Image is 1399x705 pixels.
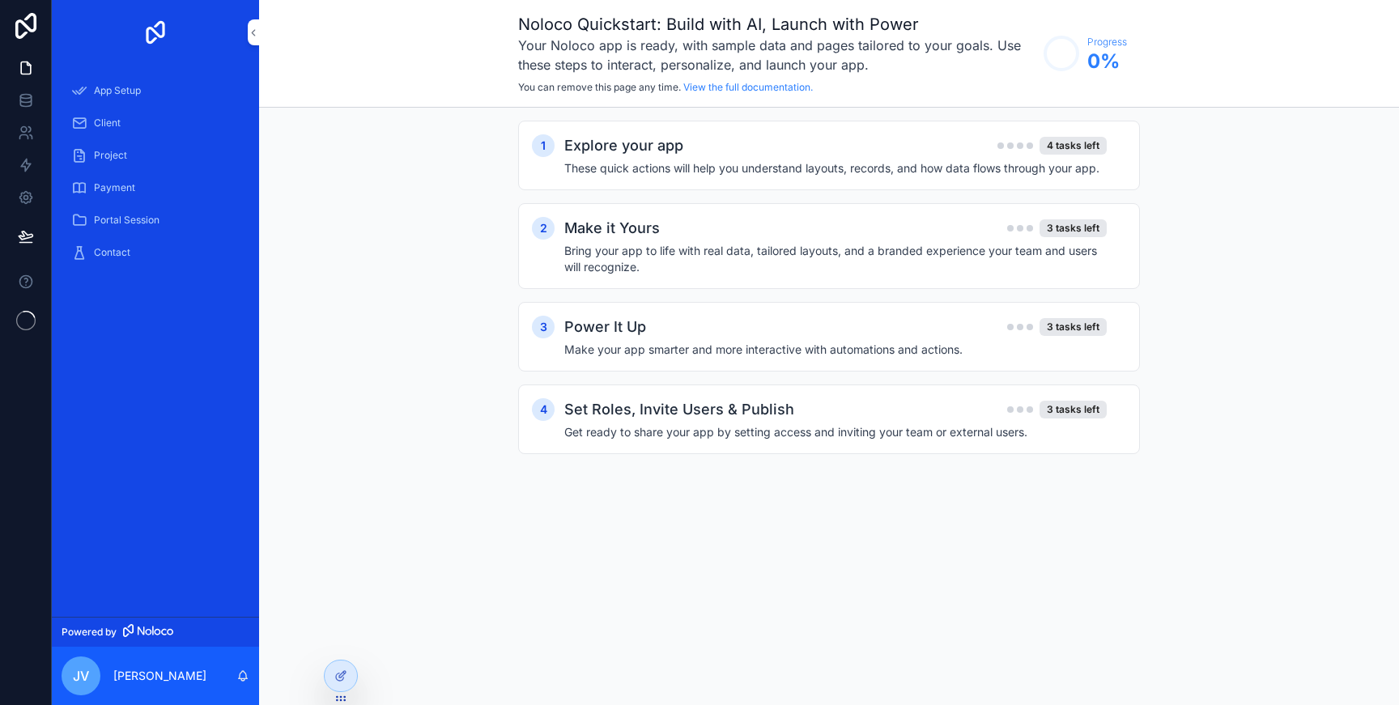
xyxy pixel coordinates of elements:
span: You can remove this page any time. [518,81,681,93]
a: App Setup [62,76,249,105]
span: Portal Session [94,214,159,227]
img: App logo [142,19,168,45]
span: JV [73,666,89,686]
span: Client [94,117,121,130]
h3: Your Noloco app is ready, with sample data and pages tailored to your goals. Use these steps to i... [518,36,1035,74]
a: Portal Session [62,206,249,235]
h1: Noloco Quickstart: Build with AI, Launch with Power [518,13,1035,36]
span: App Setup [94,84,141,97]
a: Client [62,108,249,138]
span: Project [94,149,127,162]
span: Progress [1087,36,1127,49]
a: Contact [62,238,249,267]
a: View the full documentation. [683,81,813,93]
a: Powered by [52,617,259,647]
span: Payment [94,181,135,194]
span: Contact [94,246,130,259]
p: [PERSON_NAME] [113,668,206,684]
span: Powered by [62,626,117,639]
a: Payment [62,173,249,202]
a: Project [62,141,249,170]
div: scrollable content [52,65,259,288]
span: 0 % [1087,49,1127,74]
